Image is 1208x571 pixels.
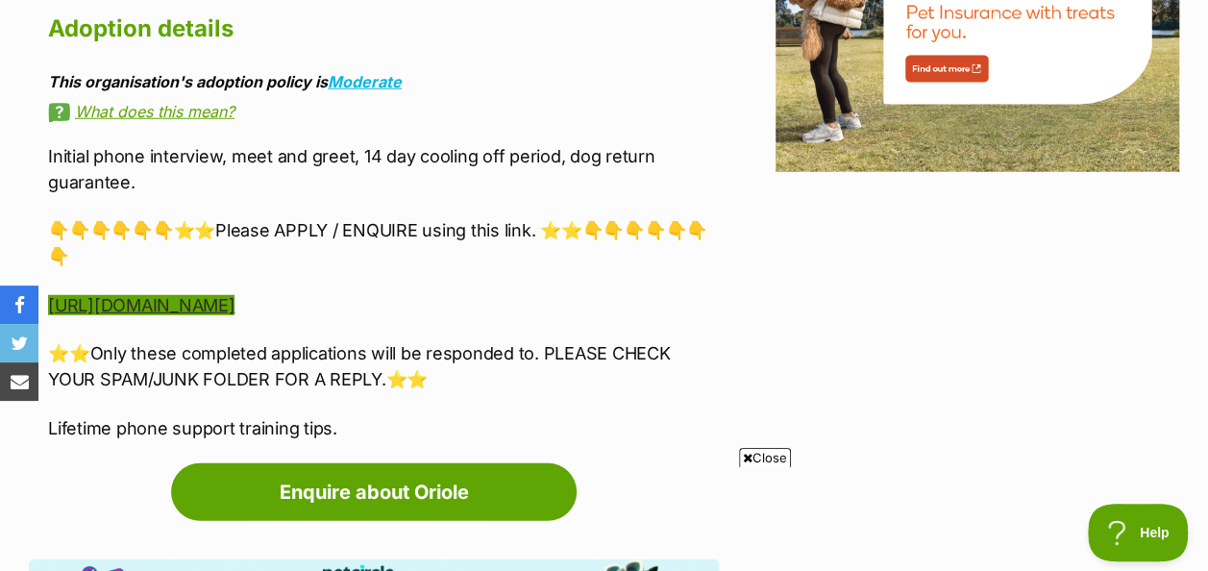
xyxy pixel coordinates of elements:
[1088,504,1189,561] iframe: Help Scout Beacon - Open
[48,103,719,120] a: What does this mean?
[269,2,288,17] a: Privacy Notification
[2,2,17,17] img: consumer-privacy-logo.png
[48,295,234,315] a: [URL][DOMAIN_NAME]
[48,340,719,392] p: ⭐⭐Only these completed applications will be responded to. PLEASE CHECK YOUR SPAM/JUNK FOLDER FOR ...
[138,475,1071,561] iframe: Advertisement
[271,2,286,17] img: consumer-privacy-logo.png
[171,463,577,521] a: Enquire about Oriole
[48,217,719,269] p: 👇👇👇👇👇👇⭐⭐Please APPLY / ENQUIRE using this link. ⭐⭐👇👇👇👇👇👇👇
[679,1,698,15] img: iconc.png
[48,143,719,195] p: Initial phone interview, meet and greet, 14 day cooling off period, dog return guarantee.
[48,415,719,441] p: Lifetime phone support training tips.
[739,448,791,467] span: Close
[48,8,719,50] h2: Adoption details
[268,1,286,15] img: iconc.png
[48,73,719,90] div: This organisation's adoption policy is
[328,72,402,91] a: Moderate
